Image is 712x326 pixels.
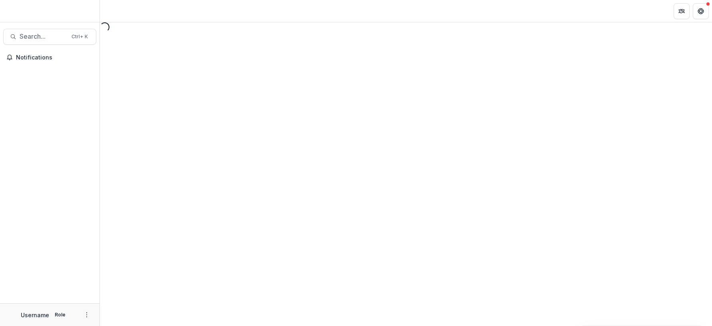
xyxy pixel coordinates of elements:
div: Ctrl + K [70,32,89,41]
button: Partners [674,3,690,19]
button: Search... [3,29,96,45]
span: Notifications [16,54,93,61]
span: Search... [20,33,67,40]
p: Role [52,311,68,318]
button: More [82,310,91,320]
button: Notifications [3,51,96,64]
button: Get Help [693,3,709,19]
p: Username [21,311,49,319]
